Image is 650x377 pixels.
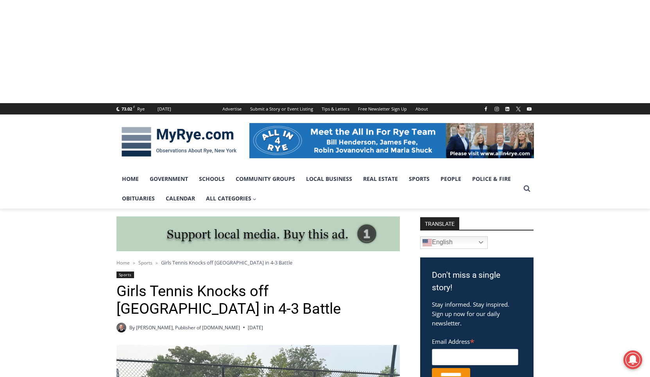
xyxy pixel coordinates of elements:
[249,123,534,158] img: All in for Rye
[116,169,520,209] nav: Primary Navigation
[492,104,501,114] a: Instagram
[358,169,403,189] a: Real Estate
[136,324,240,331] a: [PERSON_NAME], Publisher of [DOMAIN_NAME]
[137,105,145,113] div: Rye
[514,104,523,114] a: X
[138,259,152,266] a: Sports
[248,324,263,331] time: [DATE]
[160,189,201,208] a: Calendar
[144,169,193,189] a: Government
[161,259,292,266] span: Girls Tennis Knocks off [GEOGRAPHIC_DATA] in 4-3 Battle
[520,182,534,196] button: View Search Form
[481,104,491,114] a: Facebook
[116,323,126,332] a: Author image
[354,103,411,114] a: Free Newsletter Sign Up
[133,105,135,109] span: F
[467,169,516,189] a: Police & Fire
[206,194,257,203] span: All Categories
[435,169,467,189] a: People
[317,103,354,114] a: Tips & Letters
[116,259,130,266] a: Home
[246,103,317,114] a: Submit a Story or Event Listing
[301,169,358,189] a: Local Business
[133,260,135,266] span: >
[218,103,246,114] a: Advertise
[116,121,242,162] img: MyRye.com
[525,104,534,114] a: YouTube
[230,169,301,189] a: Community Groups
[420,236,488,249] a: English
[411,103,432,114] a: About
[420,217,459,230] strong: TRANSLATE
[193,169,230,189] a: Schools
[201,189,262,208] a: All Categories
[122,106,132,112] span: 73.02
[423,238,432,247] img: en
[218,103,432,114] nav: Secondary Navigation
[116,272,134,278] a: Sports
[116,216,400,252] img: support local media, buy this ad
[432,334,518,348] label: Email Address
[432,269,522,294] h3: Don't miss a single story!
[116,259,400,266] nav: Breadcrumbs
[158,105,171,113] div: [DATE]
[116,169,144,189] a: Home
[156,260,158,266] span: >
[432,300,522,328] p: Stay informed. Stay inspired. Sign up now for our daily newsletter.
[129,324,135,331] span: By
[503,104,512,114] a: Linkedin
[116,189,160,208] a: Obituaries
[403,169,435,189] a: Sports
[116,282,400,318] h1: Girls Tennis Knocks off [GEOGRAPHIC_DATA] in 4-3 Battle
